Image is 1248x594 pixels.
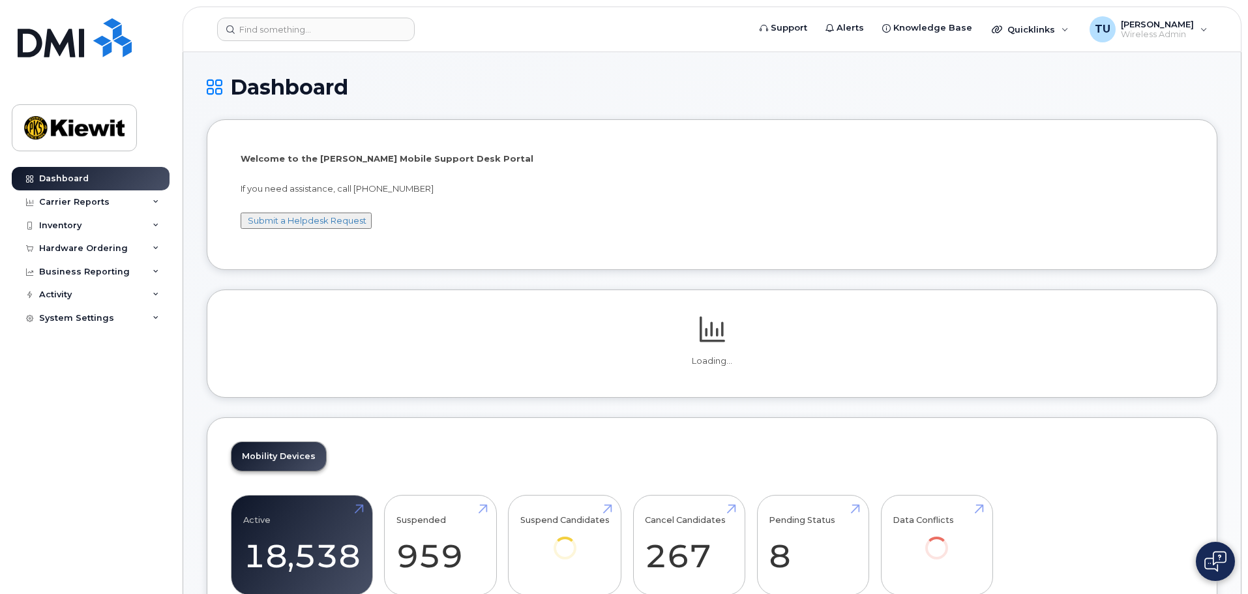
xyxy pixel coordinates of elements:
[248,215,366,226] a: Submit a Helpdesk Request
[893,502,981,577] a: Data Conflicts
[207,76,1217,98] h1: Dashboard
[231,442,326,471] a: Mobility Devices
[1204,551,1226,572] img: Open chat
[243,502,361,588] a: Active 18,538
[520,502,610,577] a: Suspend Candidates
[645,502,733,588] a: Cancel Candidates 267
[241,213,372,229] button: Submit a Helpdesk Request
[231,355,1193,367] p: Loading...
[769,502,857,588] a: Pending Status 8
[241,183,1183,195] p: If you need assistance, call [PHONE_NUMBER]
[396,502,484,588] a: Suspended 959
[241,153,1183,165] p: Welcome to the [PERSON_NAME] Mobile Support Desk Portal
